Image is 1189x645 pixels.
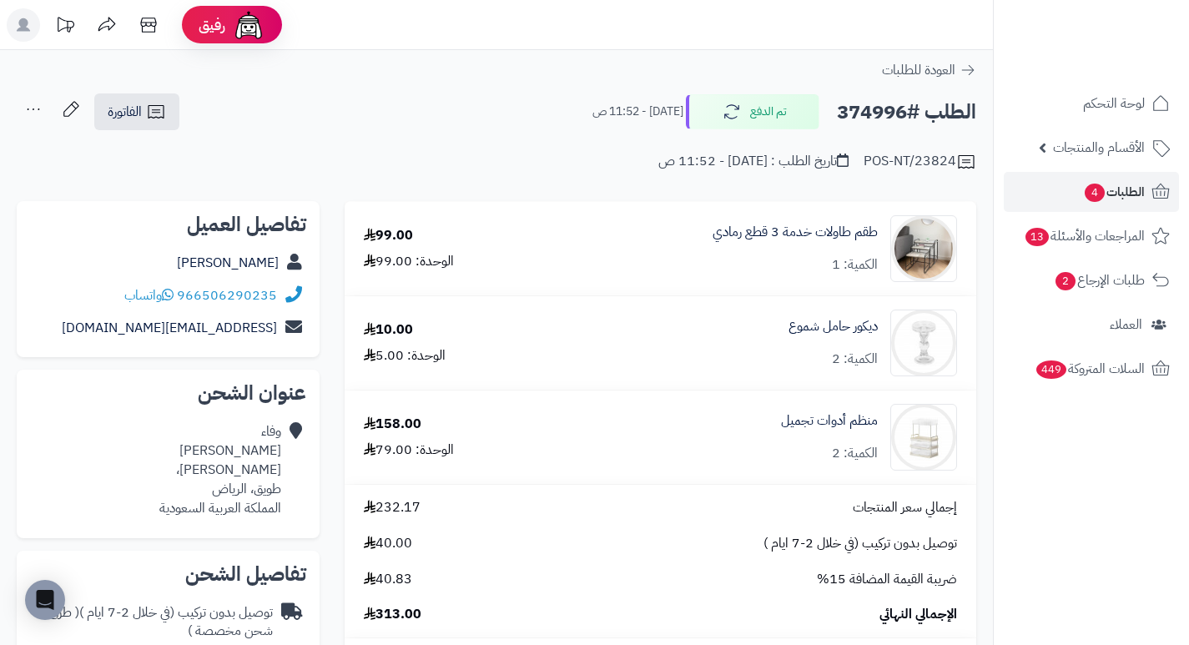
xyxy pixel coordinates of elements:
div: 99.00 [364,226,413,245]
button: تم الدفع [686,94,819,129]
span: إجمالي سعر المنتجات [853,498,957,517]
div: وفاء [PERSON_NAME] [PERSON_NAME]، طويق، الرياض المملكة العربية السعودية [159,422,281,517]
span: الإجمالي النهائي [879,605,957,624]
a: الطلبات4 [1004,172,1179,212]
div: الكمية: 1 [832,255,878,275]
span: 313.00 [364,605,421,624]
a: [EMAIL_ADDRESS][DOMAIN_NAME] [62,318,277,338]
span: 2 [1055,272,1076,290]
span: الفاتورة [108,102,142,122]
a: طقم طاولات خدمة 3 قطع رمادي [713,223,878,242]
span: السلات المتروكة [1035,357,1145,380]
h2: تفاصيل العميل [30,214,306,234]
a: منظم أدوات تجميل [781,411,878,431]
span: ( طرق شحن مخصصة ) [49,602,273,642]
div: الكمية: 2 [832,444,878,463]
a: لوحة التحكم [1004,83,1179,123]
a: السلات المتروكة449 [1004,349,1179,389]
div: الكمية: 2 [832,350,878,369]
div: الوحدة: 99.00 [364,252,454,271]
a: المراجعات والأسئلة13 [1004,216,1179,256]
span: توصيل بدون تركيب (في خلال 2-7 ايام ) [763,534,957,553]
div: 158.00 [364,415,421,434]
span: 40.83 [364,570,412,589]
img: logo-2.png [1076,45,1173,80]
a: تحديثات المنصة [44,8,86,46]
img: ai-face.png [232,8,265,42]
div: Open Intercom Messenger [25,580,65,620]
a: العودة للطلبات [882,60,976,80]
span: 13 [1025,228,1049,246]
span: الطلبات [1083,180,1145,204]
a: الفاتورة [94,93,179,130]
span: العملاء [1110,313,1142,336]
a: [PERSON_NAME] [177,253,279,273]
span: رفيق [199,15,225,35]
h2: تفاصيل الشحن [30,564,306,584]
span: 232.17 [364,498,421,517]
span: لوحة التحكم [1083,92,1145,115]
span: طلبات الإرجاع [1054,269,1145,292]
a: 966506290235 [177,285,277,305]
div: توصيل بدون تركيب (في خلال 2-7 ايام ) [30,603,273,642]
span: 449 [1036,360,1066,379]
h2: عنوان الشحن [30,383,306,403]
img: 1729526234-110316010058-90x90.jpg [891,404,956,471]
a: واتساب [124,285,174,305]
span: 40.00 [364,534,412,553]
img: 1756025072-220602020392-90x90.jpg [891,215,956,282]
span: ضريبة القيمة المضافة 15% [817,570,957,589]
div: POS-NT/23824 [864,152,976,172]
span: الأقسام والمنتجات [1053,136,1145,159]
div: 10.00 [364,320,413,340]
div: تاريخ الطلب : [DATE] - 11:52 ص [658,152,849,171]
div: الوحدة: 5.00 [364,346,446,365]
span: المراجعات والأسئلة [1024,224,1145,248]
span: 4 [1085,184,1105,202]
small: [DATE] - 11:52 ص [592,103,683,120]
span: العودة للطلبات [882,60,955,80]
a: طلبات الإرجاع2 [1004,260,1179,300]
a: ديكور حامل شموع [788,317,878,336]
div: الوحدة: 79.00 [364,441,454,460]
h2: الطلب #374996 [837,95,976,129]
img: 1726657420-110319010041-90x90.jpg [891,310,956,376]
a: العملاء [1004,305,1179,345]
